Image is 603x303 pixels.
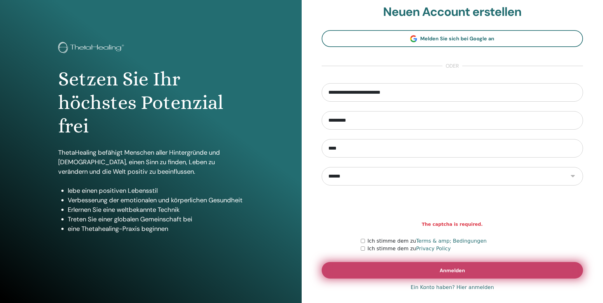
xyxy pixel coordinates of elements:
[322,30,583,47] a: Melden Sie sich bei Google an
[420,35,494,42] span: Melden Sie sich bei Google an
[404,195,501,220] iframe: reCAPTCHA
[367,245,451,252] label: Ich stimme dem zu
[58,148,243,176] p: ThetaHealing befähigt Menschen aller Hintergründe und [DEMOGRAPHIC_DATA], einen Sinn zu finden, L...
[322,5,583,19] h2: Neuen Account erstellen
[411,284,494,291] a: Ein Konto haben? Hier anmelden
[440,267,465,274] span: Anmelden
[416,246,451,252] a: Privacy Policy
[58,67,243,138] h1: Setzen Sie Ihr höchstes Potenzial frei
[68,214,243,224] li: Treten Sie einer globalen Gemeinschaft bei
[68,205,243,214] li: Erlernen Sie eine weltbekannte Technik
[416,238,487,244] a: Terms & amp; Bedingungen
[68,186,243,195] li: lebe einen positiven Lebensstil
[322,262,583,279] button: Anmelden
[367,237,487,245] label: Ich stimme dem zu
[422,221,483,228] strong: The captcha is required.
[68,195,243,205] li: Verbesserung der emotionalen und körperlichen Gesundheit
[68,224,243,233] li: eine Thetahealing-Praxis beginnen
[442,62,462,70] span: oder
